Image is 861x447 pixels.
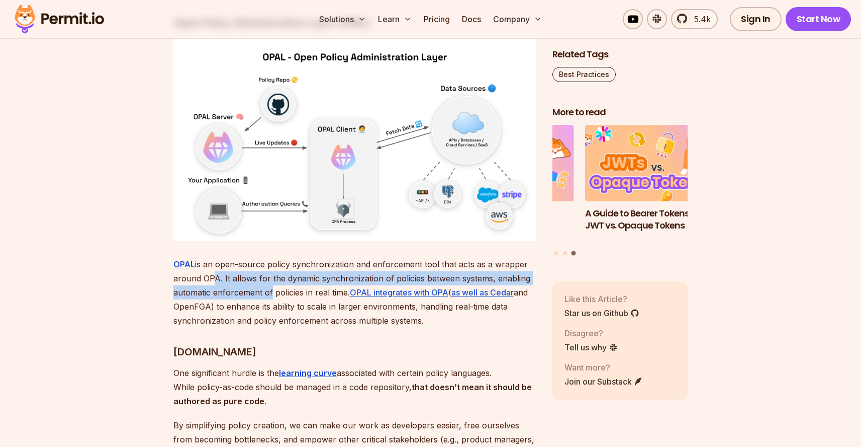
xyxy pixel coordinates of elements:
img: Permit logo [10,2,109,36]
p: Disagree? [564,327,618,339]
li: 2 of 3 [438,125,574,245]
h2: More to read [552,106,688,119]
p: Want more? [564,361,643,373]
p: One significant hurdle is the associated with certain policy languages. While policy-as-code shou... [173,366,536,408]
h3: Policy-Based Access Control (PBAC) Isn’t as Great as You Think [438,207,574,244]
button: Solutions [315,9,370,29]
a: A Guide to Bearer Tokens: JWT vs. Opaque TokensA Guide to Bearer Tokens: JWT vs. Opaque Tokens [585,125,721,245]
a: Start Now [786,7,851,31]
a: Star us on Github [564,307,639,319]
a: OPAL integrates with OPA [350,287,448,297]
a: Join our Substack [564,375,643,387]
span: 5.4k [688,13,711,25]
a: Tell us why [564,341,618,353]
a: learning curve [279,368,337,378]
button: Company [489,9,546,29]
a: OPAL [173,259,195,269]
h2: Related Tags [552,48,688,61]
img: Policy-Based Access Control (PBAC) Isn’t as Great as You Think [438,125,574,201]
h3: A Guide to Bearer Tokens: JWT vs. Opaque Tokens [585,207,721,232]
div: Posts [552,125,688,257]
a: Docs [458,9,485,29]
button: Go to slide 1 [554,251,558,255]
button: Learn [374,9,416,29]
button: Go to slide 2 [563,251,567,255]
img: image - 2025-01-20T170430.209.png [173,37,536,241]
a: Sign In [730,7,782,31]
li: 3 of 3 [585,125,721,245]
a: Pricing [420,9,454,29]
a: Best Practices [552,67,616,82]
a: 5.4k [671,9,718,29]
h3: [DOMAIN_NAME] [173,344,536,360]
p: Like this Article? [564,292,639,305]
a: as well as Cedar [451,287,514,297]
button: Go to slide 3 [571,251,576,255]
p: is an open-source policy synchronization and enforcement tool that acts as a wrapper around OPA. ... [173,257,536,328]
img: A Guide to Bearer Tokens: JWT vs. Opaque Tokens [585,125,721,201]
